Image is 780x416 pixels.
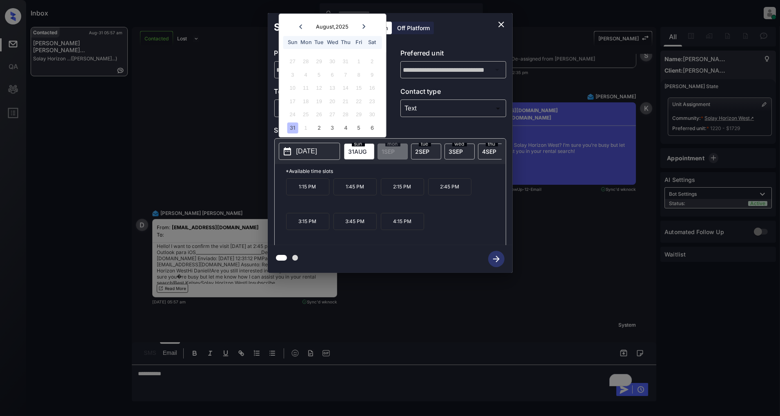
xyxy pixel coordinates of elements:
[287,96,298,107] div: Not available Sunday, August 17th, 2025
[327,37,338,48] div: Wed
[313,56,324,67] div: Not available Tuesday, July 29th, 2025
[333,178,377,195] p: 1:45 PM
[287,109,298,120] div: Not available Sunday, August 24th, 2025
[287,37,298,48] div: Sun
[400,86,506,100] p: Contact type
[279,143,340,160] button: [DATE]
[313,122,324,133] div: Choose Tuesday, September 2nd, 2025
[313,37,324,48] div: Tue
[393,22,434,34] div: Off Platform
[486,142,498,146] span: thu
[274,48,380,61] p: Preferred community
[353,37,364,48] div: Fri
[340,83,351,94] div: Not available Thursday, August 14th, 2025
[353,109,364,120] div: Not available Friday, August 29th, 2025
[286,164,506,178] p: *Available time slots
[286,178,329,195] p: 1:15 PM
[428,178,471,195] p: 2:45 PM
[381,213,424,230] p: 4:15 PM
[327,83,338,94] div: Not available Wednesday, August 13th, 2025
[367,122,378,133] div: Choose Saturday, September 6th, 2025
[296,146,317,156] p: [DATE]
[482,148,497,155] span: 4 SEP
[353,69,364,80] div: Not available Friday, August 8th, 2025
[402,102,504,115] div: Text
[349,148,367,155] span: 31 AUG
[313,69,324,80] div: Not available Tuesday, August 5th, 2025
[340,96,351,107] div: Not available Thursday, August 21st, 2025
[340,122,351,133] div: Choose Thursday, September 4th, 2025
[367,37,378,48] div: Sat
[282,55,383,135] div: month 2025-08
[493,16,509,33] button: close
[367,96,378,107] div: Not available Saturday, August 23rd, 2025
[419,142,431,146] span: tue
[313,83,324,94] div: Not available Tuesday, August 12th, 2025
[300,56,311,67] div: Not available Monday, July 28th, 2025
[313,109,324,120] div: Not available Tuesday, August 26th, 2025
[353,122,364,133] div: Choose Friday, September 5th, 2025
[381,178,424,195] p: 2:15 PM
[327,122,338,133] div: Choose Wednesday, September 3rd, 2025
[327,56,338,67] div: Not available Wednesday, July 30th, 2025
[478,144,508,159] div: date-select
[367,56,378,67] div: Not available Saturday, August 2nd, 2025
[287,83,298,94] div: Not available Sunday, August 10th, 2025
[344,144,374,159] div: date-select
[268,13,351,42] h2: Schedule Tour
[300,37,311,48] div: Mon
[352,142,365,146] span: sun
[340,109,351,120] div: Not available Thursday, August 28th, 2025
[300,122,311,133] div: Not available Monday, September 1st, 2025
[367,69,378,80] div: Not available Saturday, August 9th, 2025
[327,96,338,107] div: Not available Wednesday, August 20th, 2025
[416,148,430,155] span: 2 SEP
[287,56,298,67] div: Not available Sunday, July 27th, 2025
[287,122,298,133] div: Choose Sunday, August 31st, 2025
[340,69,351,80] div: Not available Thursday, August 7th, 2025
[367,83,378,94] div: Not available Saturday, August 16th, 2025
[444,144,475,159] div: date-select
[483,248,509,270] button: btn-next
[276,102,378,115] div: In Person
[327,109,338,120] div: Not available Wednesday, August 27th, 2025
[452,142,467,146] span: wed
[300,69,311,80] div: Not available Monday, August 4th, 2025
[313,96,324,107] div: Not available Tuesday, August 19th, 2025
[327,69,338,80] div: Not available Wednesday, August 6th, 2025
[353,96,364,107] div: Not available Friday, August 22nd, 2025
[340,56,351,67] div: Not available Thursday, July 31st, 2025
[340,37,351,48] div: Thu
[286,213,329,230] p: 3:15 PM
[300,96,311,107] div: Not available Monday, August 18th, 2025
[353,83,364,94] div: Not available Friday, August 15th, 2025
[300,109,311,120] div: Not available Monday, August 25th, 2025
[300,83,311,94] div: Not available Monday, August 11th, 2025
[274,125,506,138] p: Select slot
[333,213,377,230] p: 3:45 PM
[353,56,364,67] div: Not available Friday, August 1st, 2025
[367,109,378,120] div: Not available Saturday, August 30th, 2025
[400,48,506,61] p: Preferred unit
[449,148,463,155] span: 3 SEP
[274,86,380,100] p: Tour type
[287,69,298,80] div: Not available Sunday, August 3rd, 2025
[411,144,441,159] div: date-select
